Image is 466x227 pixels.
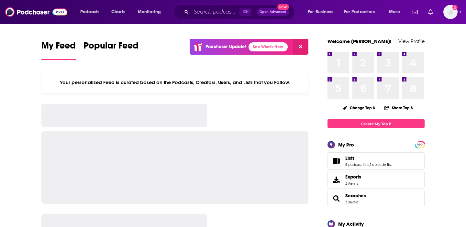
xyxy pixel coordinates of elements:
button: open menu [303,7,341,17]
span: Exports [345,174,361,180]
a: 3 saved [345,200,358,204]
span: Popular Feed [83,40,139,55]
div: My Activity [338,221,364,227]
span: Podcasts [80,7,99,16]
span: Lists [327,152,425,170]
span: New [277,4,289,10]
span: Exports [330,175,343,184]
img: Podchaser - Follow, Share and Rate Podcasts [5,6,67,18]
button: open menu [76,7,108,17]
button: open menu [384,7,408,17]
a: Charts [107,7,129,17]
p: Podchaser Update! [205,44,246,49]
div: Search podcasts, credits, & more... [180,5,301,19]
a: 1 episode list [370,162,392,167]
button: open menu [133,7,169,17]
a: Create My Top 8 [327,119,425,128]
a: Lists [330,157,343,166]
span: For Podcasters [344,7,375,16]
span: My Feed [41,40,76,55]
span: More [389,7,400,16]
input: Search podcasts, credits, & more... [191,7,239,17]
button: Share Top 8 [384,102,413,114]
svg: Add a profile image [452,5,458,10]
span: PRO [416,142,424,147]
a: PRO [416,142,424,147]
a: Show notifications dropdown [409,6,420,17]
a: Welcome [PERSON_NAME]! [327,38,392,44]
span: Searches [327,190,425,207]
a: Show notifications dropdown [426,6,436,17]
div: Your personalized Feed is curated based on the Podcasts, Creators, Users, and Lists that you Follow. [41,71,308,93]
a: See What's New [249,42,288,51]
span: Lists [345,155,355,161]
span: Charts [111,7,125,16]
a: Exports [327,171,425,189]
button: Show profile menu [443,5,458,19]
span: Open Advanced [260,10,286,14]
button: open menu [340,7,384,17]
a: Popular Feed [83,40,139,60]
img: User Profile [443,5,458,19]
span: 3 items [345,181,361,186]
span: Logged in as KSMolly [443,5,458,19]
a: Searches [330,194,343,203]
button: Change Top 8 [339,104,379,112]
a: Lists [345,155,392,161]
span: For Business [308,7,333,16]
span: ⌘ K [239,8,251,16]
span: Monitoring [138,7,161,16]
a: Searches [345,193,366,199]
a: View Profile [398,38,425,44]
a: 5 podcast lists [345,162,369,167]
button: Open AdvancedNew [257,8,289,16]
div: My Pro [338,142,354,148]
a: My Feed [41,40,76,60]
